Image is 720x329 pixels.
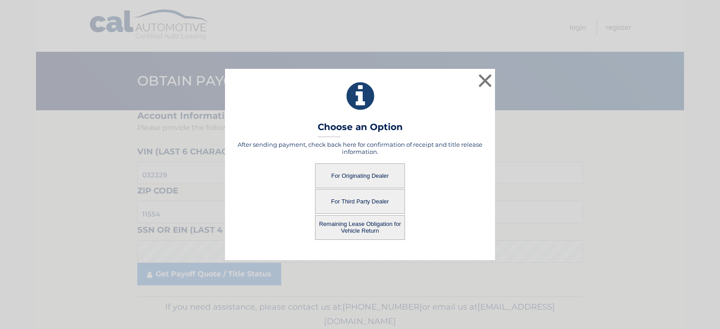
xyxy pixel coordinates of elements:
[476,72,494,90] button: ×
[315,189,405,214] button: For Third Party Dealer
[315,163,405,188] button: For Originating Dealer
[318,122,403,137] h3: Choose an Option
[236,141,484,155] h5: After sending payment, check back here for confirmation of receipt and title release information.
[315,215,405,240] button: Remaining Lease Obligation for Vehicle Return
